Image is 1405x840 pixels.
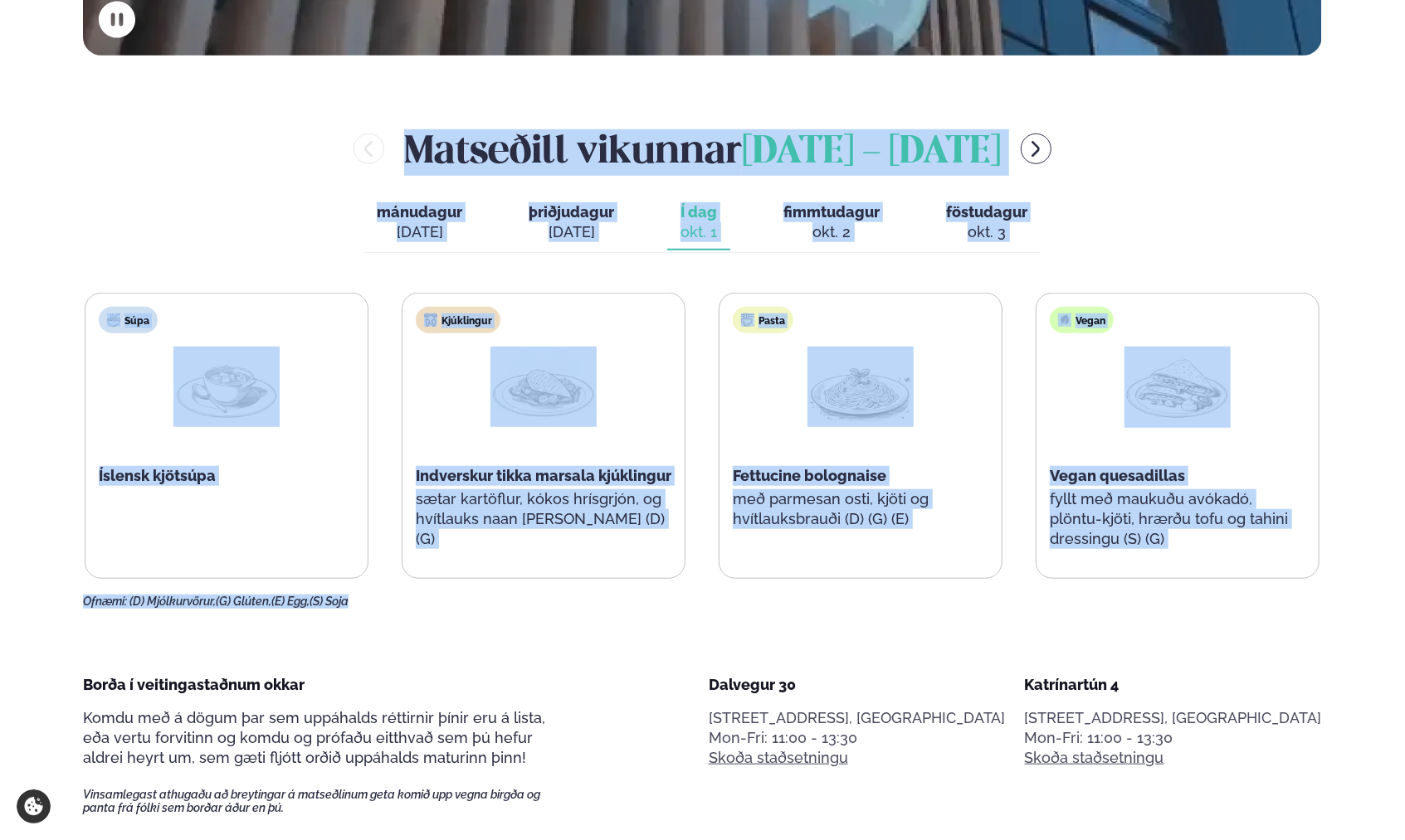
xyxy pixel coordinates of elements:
div: Katrínartún 4 [1025,675,1322,695]
span: Vegan quesadillas [1050,467,1185,484]
img: Quesadilla.png [1124,347,1231,424]
a: Skoða staðsetningu [1025,748,1164,768]
a: Skoða staðsetningu [709,748,848,768]
img: Spagetti.png [807,347,914,424]
button: menu-btn-right [1021,134,1051,164]
img: pasta.svg [741,313,754,327]
img: Vegan.svg [1058,313,1071,327]
span: þriðjudagur [529,203,614,221]
a: Cookie settings [17,789,51,823]
div: okt. 3 [946,222,1027,242]
h2: Matseðill vikunnar [404,122,1001,176]
p: með parmesan osti, kjöti og hvítlauksbrauði (D) (G) (E) [733,489,988,529]
div: okt. 1 [681,222,717,242]
button: þriðjudagur [DATE] [515,196,627,250]
span: Íslensk kjötsúpa [99,467,216,484]
span: Í dag [681,202,717,222]
img: soup.svg [107,313,120,327]
img: Soup.png [173,347,280,424]
span: mánudagur [377,203,462,221]
span: fimmtudagur [783,203,880,221]
span: (D) Mjólkurvörur, [129,595,216,608]
button: mánudagur [DATE] [363,196,476,250]
button: fimmtudagur okt. 2 [770,196,893,250]
span: Komdu með á dögum þar sem uppáhalds réttirnir þínir eru á lista, eða vertu forvitinn og komdu og ... [83,709,545,766]
div: okt. 2 [783,222,880,242]
span: Fettucine bolognaise [733,467,886,484]
p: fyllt með maukuðu avókadó, plöntu-kjöti, hrærðu tofu og tahini dressingu (S) (G) [1050,489,1305,549]
span: Ofnæmi: [83,595,127,608]
p: [STREET_ADDRESS], [GEOGRAPHIC_DATA] [1025,708,1322,728]
span: Indverskur tikka marsala kjúklingur [416,467,671,484]
div: Pasta [733,307,793,333]
button: Í dag okt. 1 [667,196,730,250]
div: Súpa [99,307,158,333]
p: [STREET_ADDRESS], [GEOGRAPHIC_DATA] [709,708,1006,728]
div: Mon-Fri: 11:00 - 13:30 [709,728,1006,748]
p: sætar kartöflur, kókos hrísgrjón, og hvítlauks naan [PERSON_NAME] (D) (G) [416,489,671,549]
div: Vegan [1050,307,1114,333]
span: Vinsamlegast athugaðu að breytingar á matseðlinum geta komið upp vegna birgða og panta frá fólki ... [83,788,569,814]
div: Mon-Fri: 11:00 - 13:30 [1025,728,1322,748]
span: (E) Egg, [271,595,310,608]
button: föstudagur okt. 3 [933,196,1041,250]
span: [DATE] - [DATE] [742,134,1001,171]
span: Borða í veitingastaðnum okkar [83,676,305,693]
img: chicken.svg [424,313,437,327]
div: [DATE] [529,222,614,242]
div: [DATE] [377,222,462,242]
img: Chicken-breast.png [490,347,597,424]
div: Kjúklingur [416,307,500,333]
button: menu-btn-left [354,134,384,164]
span: (S) Soja [310,595,349,608]
div: Dalvegur 30 [709,675,1006,695]
span: föstudagur [946,203,1027,221]
span: (G) Glúten, [216,595,271,608]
